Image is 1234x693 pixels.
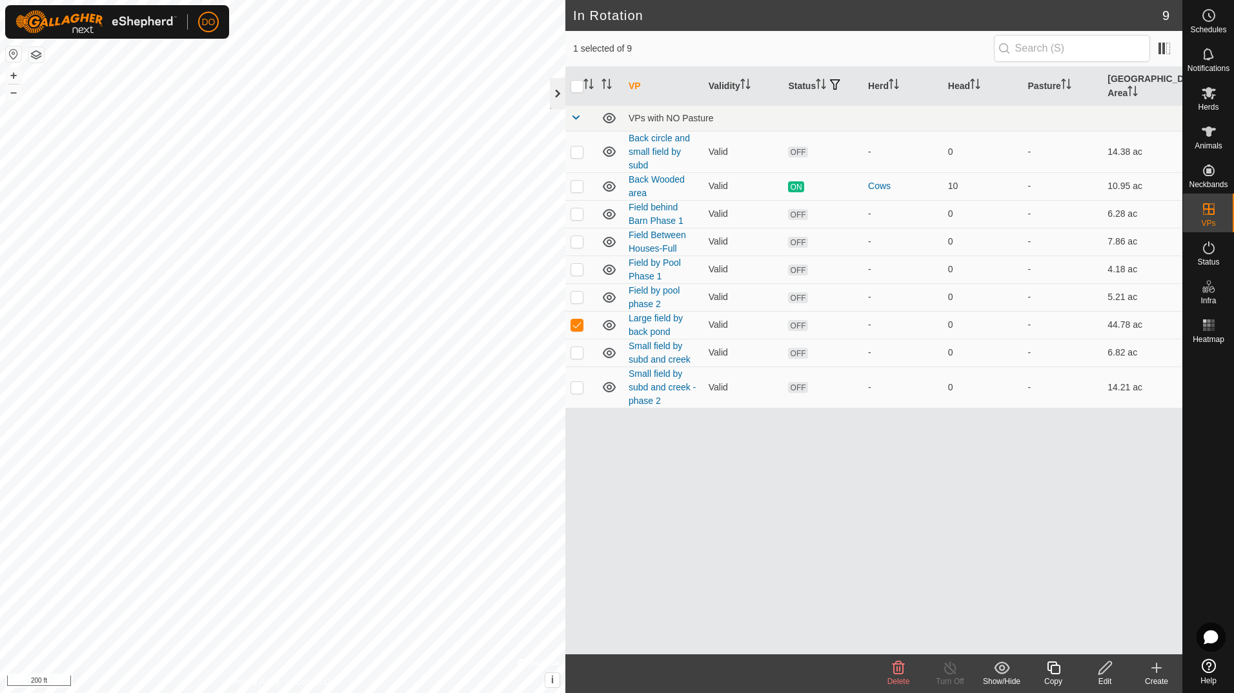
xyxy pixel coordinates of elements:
td: - [1023,228,1103,256]
td: Valid [703,200,784,228]
div: - [868,381,938,394]
span: Status [1197,258,1219,266]
span: 1 selected of 9 [573,42,994,55]
div: - [868,263,938,276]
td: - [1023,256,1103,283]
td: 10 [943,172,1023,200]
a: Field by Pool Phase 1 [629,257,681,281]
a: Large field by back pond [629,313,683,337]
button: Map Layers [28,47,44,63]
p-sorticon: Activate to sort [889,81,899,91]
span: Herds [1198,103,1219,111]
input: Search (S) [994,35,1150,62]
span: Notifications [1188,65,1229,72]
p-sorticon: Activate to sort [816,81,826,91]
span: OFF [788,382,807,393]
a: Field by pool phase 2 [629,285,680,309]
td: 0 [943,339,1023,367]
span: 9 [1162,6,1169,25]
td: 14.38 ac [1102,131,1182,172]
th: Status [783,67,863,106]
div: Turn Off [924,676,976,687]
td: - [1023,339,1103,367]
span: OFF [788,146,807,157]
td: 10.95 ac [1102,172,1182,200]
td: 0 [943,311,1023,339]
th: Pasture [1023,67,1103,106]
td: 0 [943,131,1023,172]
span: OFF [788,265,807,276]
td: - [1023,367,1103,408]
span: Animals [1195,142,1222,150]
span: Infra [1200,297,1216,305]
td: Valid [703,339,784,367]
td: Valid [703,311,784,339]
div: - [868,235,938,248]
span: ON [788,181,804,192]
span: Schedules [1190,26,1226,34]
a: Small field by subd and creek -phase 2 [629,368,696,406]
p-sorticon: Activate to sort [583,81,594,91]
div: Create [1131,676,1182,687]
button: + [6,68,21,83]
th: [GEOGRAPHIC_DATA] Area [1102,67,1182,106]
a: Help [1183,654,1234,690]
button: – [6,85,21,100]
span: OFF [788,348,807,359]
a: Field behind Barn Phase 1 [629,202,683,226]
div: - [868,207,938,221]
span: DO [202,15,216,29]
a: Contact Us [296,676,334,688]
a: Back circle and small field by subd [629,133,690,170]
span: Neckbands [1189,181,1228,188]
a: Privacy Policy [232,676,280,688]
div: - [868,290,938,304]
span: Heatmap [1193,336,1224,343]
td: Valid [703,228,784,256]
td: 0 [943,256,1023,283]
td: - [1023,311,1103,339]
td: - [1023,200,1103,228]
td: Valid [703,256,784,283]
td: Valid [703,131,784,172]
a: Field Between Houses-Full [629,230,686,254]
td: 0 [943,367,1023,408]
td: 14.21 ac [1102,367,1182,408]
div: Edit [1079,676,1131,687]
span: OFF [788,292,807,303]
td: Valid [703,367,784,408]
td: 44.78 ac [1102,311,1182,339]
div: Show/Hide [976,676,1027,687]
a: Small field by subd and creek [629,341,691,365]
div: VPs with NO Pasture [629,113,1177,123]
td: - [1023,172,1103,200]
p-sorticon: Activate to sort [1128,88,1138,98]
td: 6.28 ac [1102,200,1182,228]
p-sorticon: Activate to sort [970,81,980,91]
button: i [545,673,560,687]
td: 0 [943,283,1023,311]
td: 0 [943,228,1023,256]
span: i [551,674,554,685]
td: 6.82 ac [1102,339,1182,367]
button: Reset Map [6,46,21,62]
span: Delete [887,677,910,686]
img: Gallagher Logo [15,10,177,34]
span: VPs [1201,219,1215,227]
a: Back Wooded area [629,174,685,198]
th: Validity [703,67,784,106]
td: 5.21 ac [1102,283,1182,311]
th: VP [623,67,703,106]
h2: In Rotation [573,8,1162,23]
p-sorticon: Activate to sort [602,81,612,91]
th: Herd [863,67,943,106]
span: OFF [788,209,807,220]
div: - [868,318,938,332]
p-sorticon: Activate to sort [740,81,751,91]
div: Cows [868,179,938,193]
td: Valid [703,283,784,311]
div: Copy [1027,676,1079,687]
td: 7.86 ac [1102,228,1182,256]
td: - [1023,283,1103,311]
div: - [868,145,938,159]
